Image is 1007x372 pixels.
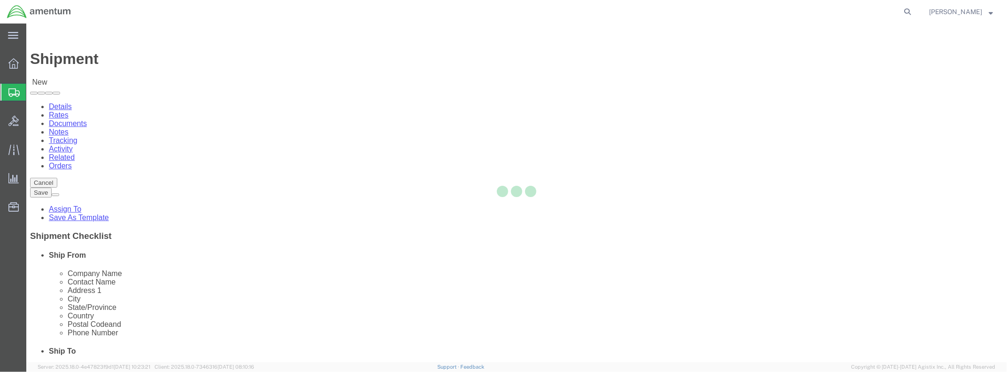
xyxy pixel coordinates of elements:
span: [DATE] 08:10:16 [217,364,254,370]
span: Server: 2025.18.0-4e47823f9d1 [38,364,150,370]
span: James Lewis [929,7,983,17]
span: [DATE] 10:23:21 [114,364,150,370]
a: Feedback [461,364,485,370]
img: logo [7,5,71,19]
button: [PERSON_NAME] [929,6,994,17]
a: Support [437,364,461,370]
span: Copyright © [DATE]-[DATE] Agistix Inc., All Rights Reserved [851,363,996,371]
span: Client: 2025.18.0-7346316 [155,364,254,370]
